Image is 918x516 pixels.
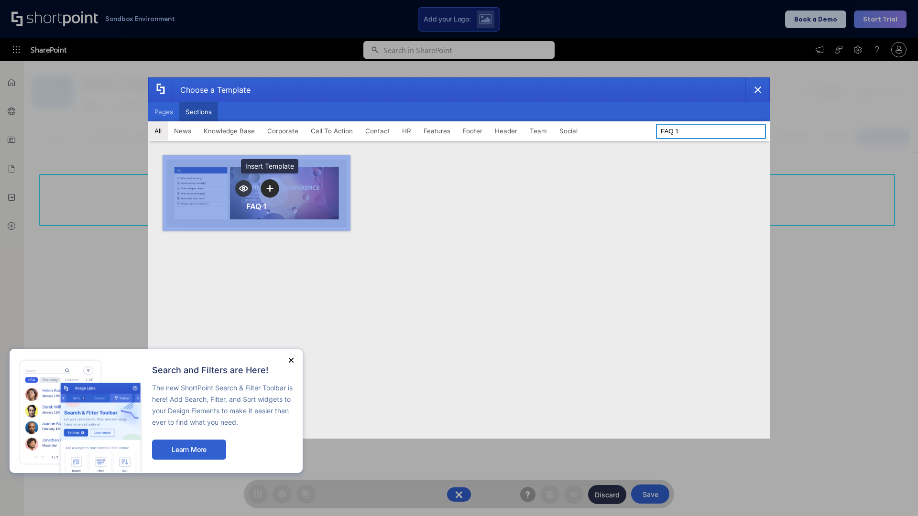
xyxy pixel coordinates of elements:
button: Social [553,121,584,140]
button: HR [396,121,417,140]
button: Team [524,121,553,140]
button: Features [417,121,457,140]
button: Call To Action [305,121,359,140]
button: All [148,121,168,140]
iframe: Chat Widget [870,470,918,516]
button: Contact [359,121,396,140]
h2: Search and Filters are Here! [152,365,293,375]
button: Footer [457,121,489,140]
button: Sections [179,102,218,121]
div: template selector [148,77,770,439]
div: Choose a Template [173,78,251,102]
img: new feature image [19,358,142,473]
input: Search [656,124,766,139]
button: Corporate [261,121,305,140]
button: Learn More [152,440,226,460]
button: Pages [148,102,179,121]
div: FAQ 1 [246,202,267,211]
button: News [168,121,197,140]
button: Header [489,121,524,140]
button: Knowledge Base [197,121,261,140]
p: The new ShortPoint Search & Filter Toolbar is here! Add Search, Filter, and Sort widgets to your ... [152,382,293,428]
